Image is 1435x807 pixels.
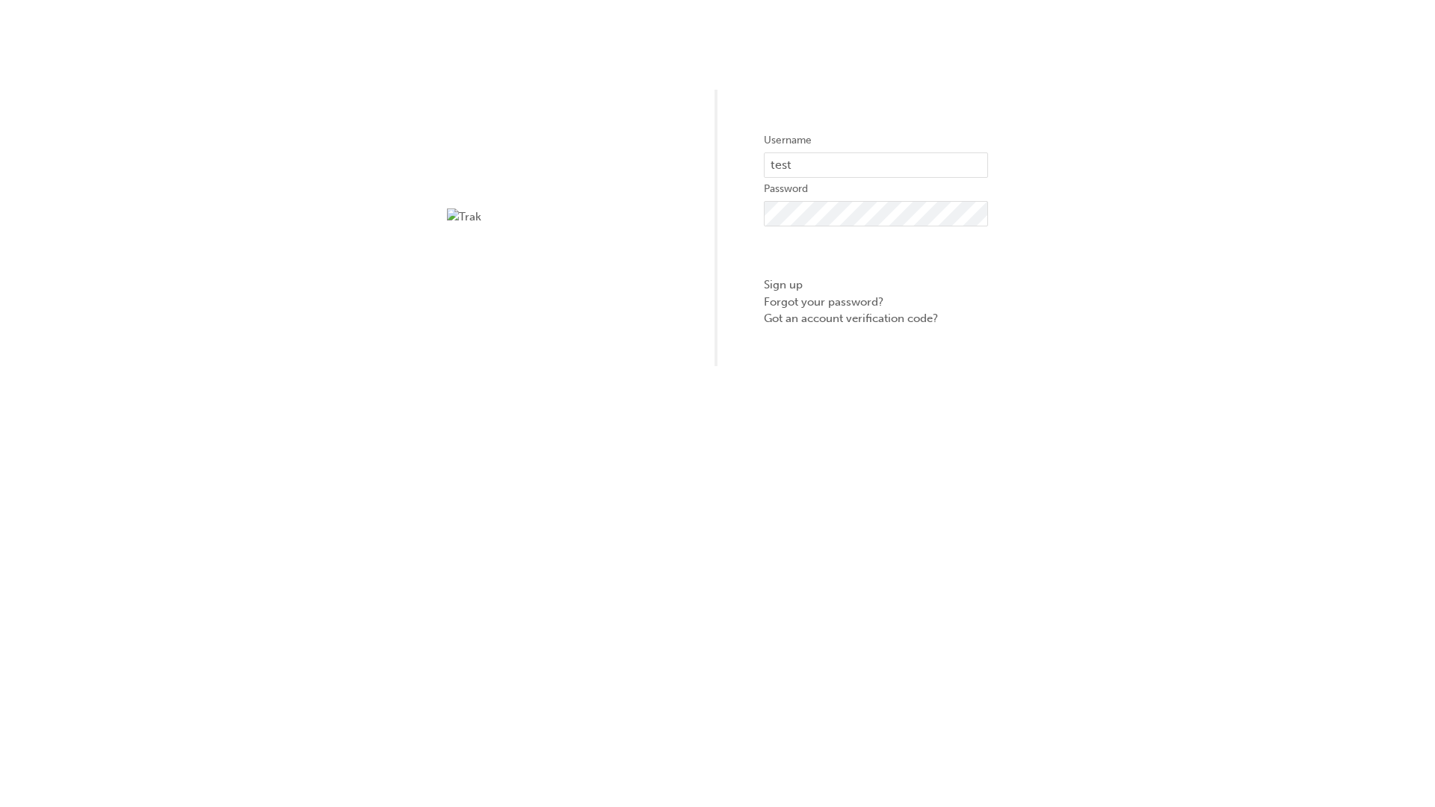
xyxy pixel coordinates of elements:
a: Sign up [764,276,988,294]
label: Password [764,180,988,198]
label: Username [764,132,988,149]
a: Got an account verification code? [764,310,988,327]
img: Trak [447,208,671,226]
a: Forgot your password? [764,294,988,311]
input: Username [764,152,988,178]
button: Sign In [764,238,988,266]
